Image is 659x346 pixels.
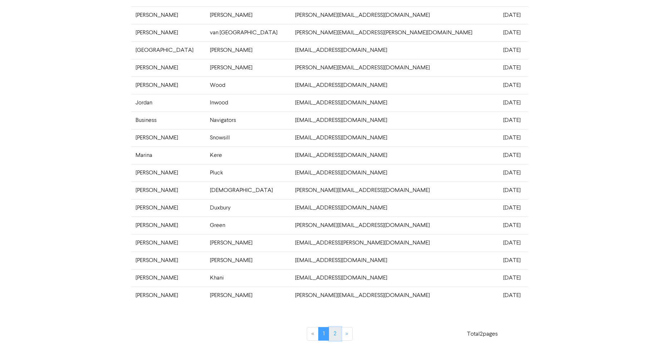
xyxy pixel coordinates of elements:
[206,94,291,112] td: Inwood
[329,327,341,341] a: Page 2
[131,252,206,269] td: [PERSON_NAME]
[499,269,528,287] td: [DATE]
[291,217,499,234] td: [PERSON_NAME][EMAIL_ADDRESS][DOMAIN_NAME]
[499,41,528,59] td: [DATE]
[291,59,499,76] td: [PERSON_NAME][EMAIL_ADDRESS][DOMAIN_NAME]
[291,287,499,304] td: [PERSON_NAME][EMAIL_ADDRESS][DOMAIN_NAME]
[291,76,499,94] td: [EMAIL_ADDRESS][DOMAIN_NAME]
[291,41,499,59] td: [EMAIL_ADDRESS][DOMAIN_NAME]
[499,129,528,147] td: [DATE]
[291,252,499,269] td: [EMAIL_ADDRESS][DOMAIN_NAME]
[499,94,528,112] td: [DATE]
[206,164,291,182] td: Pluck
[291,147,499,164] td: [EMAIL_ADDRESS][DOMAIN_NAME]
[206,287,291,304] td: [PERSON_NAME]
[291,112,499,129] td: [EMAIL_ADDRESS][DOMAIN_NAME]
[206,6,291,24] td: [PERSON_NAME]
[131,182,206,199] td: [PERSON_NAME]
[291,199,499,217] td: [EMAIL_ADDRESS][DOMAIN_NAME]
[499,182,528,199] td: [DATE]
[291,24,499,41] td: [PERSON_NAME][EMAIL_ADDRESS][PERSON_NAME][DOMAIN_NAME]
[499,199,528,217] td: [DATE]
[206,217,291,234] td: Green
[499,287,528,304] td: [DATE]
[206,234,291,252] td: [PERSON_NAME]
[206,182,291,199] td: [DEMOGRAPHIC_DATA]
[206,129,291,147] td: Snowsill
[131,112,206,129] td: Business
[206,59,291,76] td: [PERSON_NAME]
[131,94,206,112] td: Jordan
[499,24,528,41] td: [DATE]
[206,41,291,59] td: [PERSON_NAME]
[206,112,291,129] td: Navigators
[341,327,353,341] a: »
[206,147,291,164] td: Kere
[131,24,206,41] td: [PERSON_NAME]
[131,164,206,182] td: [PERSON_NAME]
[499,234,528,252] td: [DATE]
[131,147,206,164] td: Marina
[291,164,499,182] td: [EMAIL_ADDRESS][DOMAIN_NAME]
[291,129,499,147] td: [EMAIL_ADDRESS][DOMAIN_NAME]
[291,6,499,24] td: [PERSON_NAME][EMAIL_ADDRESS][DOMAIN_NAME]
[206,199,291,217] td: Duxbury
[131,199,206,217] td: [PERSON_NAME]
[206,269,291,287] td: Khani
[499,112,528,129] td: [DATE]
[318,327,329,341] a: Page 1 is your current page
[131,287,206,304] td: [PERSON_NAME]
[206,24,291,41] td: van [GEOGRAPHIC_DATA]
[291,182,499,199] td: [PERSON_NAME][EMAIL_ADDRESS][DOMAIN_NAME]
[206,252,291,269] td: [PERSON_NAME]
[499,164,528,182] td: [DATE]
[131,217,206,234] td: [PERSON_NAME]
[131,6,206,24] td: [PERSON_NAME]
[291,234,499,252] td: [EMAIL_ADDRESS][PERSON_NAME][DOMAIN_NAME]
[131,129,206,147] td: [PERSON_NAME]
[291,94,499,112] td: [EMAIL_ADDRESS][DOMAIN_NAME]
[499,6,528,24] td: [DATE]
[499,217,528,234] td: [DATE]
[206,76,291,94] td: Wood
[499,76,528,94] td: [DATE]
[623,312,659,346] iframe: Chat Widget
[499,59,528,76] td: [DATE]
[131,41,206,59] td: [GEOGRAPHIC_DATA]
[499,147,528,164] td: [DATE]
[131,269,206,287] td: [PERSON_NAME]
[467,330,498,338] p: Total 2 pages
[131,234,206,252] td: [PERSON_NAME]
[499,252,528,269] td: [DATE]
[131,59,206,76] td: [PERSON_NAME]
[291,269,499,287] td: [EMAIL_ADDRESS][DOMAIN_NAME]
[131,76,206,94] td: [PERSON_NAME]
